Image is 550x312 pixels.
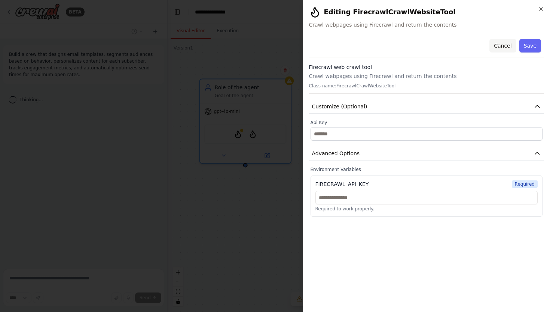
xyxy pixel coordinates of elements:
button: Cancel [489,39,516,52]
div: FIRECRAWL_API_KEY [315,180,369,188]
button: Save [519,39,541,52]
button: Advanced Options [309,147,544,160]
img: FirecrawlCrawlWebsiteTool [309,6,321,18]
span: Customize (Optional) [312,103,367,110]
p: Required to work properly. [315,206,538,212]
h3: Firecrawl web crawl tool [309,63,544,71]
button: Customize (Optional) [309,100,544,114]
span: Crawl webpages using Firecrawl and return the contents [309,21,544,28]
span: Advanced Options [312,150,360,157]
p: Crawl webpages using Firecrawl and return the contents [309,72,544,80]
p: Class name: FirecrawlCrawlWebsiteTool [309,83,544,89]
label: Environment Variables [311,166,543,172]
span: Required [512,180,538,188]
label: Api Key [311,120,543,126]
h2: Editing FirecrawlCrawlWebsiteTool [309,6,544,18]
